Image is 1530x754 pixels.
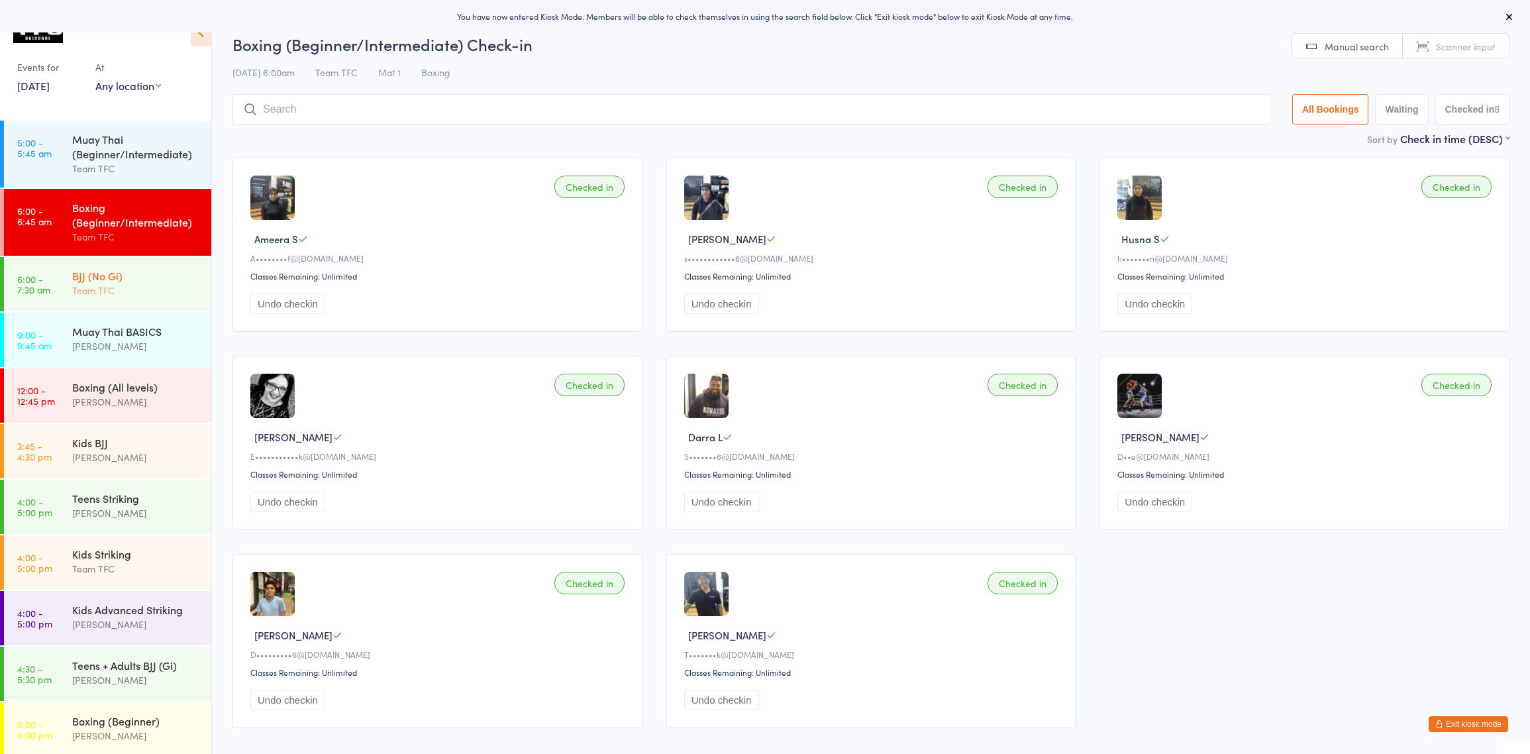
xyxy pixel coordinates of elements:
time: 4:00 - 5:00 pm [17,608,52,629]
img: image1724702497.png [684,572,729,616]
div: Team TFC [72,161,200,176]
div: 8 [1494,104,1500,115]
span: [PERSON_NAME] [688,628,766,642]
button: Undo checkin [250,294,325,314]
button: Undo checkin [1117,492,1192,512]
div: Any location [95,78,161,93]
div: Classes Remaining: Unlimited [250,270,629,282]
span: Manual search [1325,40,1389,53]
span: [PERSON_NAME] [254,430,332,444]
img: image1697842793.png [250,374,295,418]
div: Checked in [988,572,1058,594]
div: Classes Remaining: Unlimited [684,270,1062,282]
div: Kids BJJ [72,435,200,450]
div: [PERSON_NAME] [72,339,200,354]
div: Muay Thai BASICS [72,324,200,339]
label: Sort by [1367,133,1398,146]
span: Darra L [688,430,723,444]
time: 12:00 - 12:45 pm [17,385,55,406]
span: [PERSON_NAME] [688,232,766,246]
img: image1740908157.png [1117,374,1162,418]
div: Checked in [554,176,625,198]
div: Checked in [554,572,625,594]
time: 6:00 - 6:45 am [17,205,52,227]
span: Husna S [1121,232,1160,246]
button: All Bookings [1292,94,1369,125]
div: E•••••••••••k@[DOMAIN_NAME] [250,451,629,462]
img: image1757364928.png [1117,176,1162,220]
a: 4:30 -5:30 pmTeens + Adults BJJ (Gi)[PERSON_NAME] [4,647,211,701]
div: [PERSON_NAME] [72,506,200,521]
time: 9:00 - 9:45 am [17,329,52,350]
div: Kids Striking [72,547,200,561]
div: S•••••••6@[DOMAIN_NAME] [684,451,1062,462]
img: image1757365185.png [684,176,729,220]
a: 6:00 -6:45 amBoxing (Beginner/Intermediate)Team TFC [4,189,211,256]
button: Undo checkin [684,294,759,314]
span: Ameera S [254,232,298,246]
div: Teens + Adults BJJ (Gi) [72,658,200,673]
div: Checked in [1421,374,1492,396]
a: [DATE] [17,78,50,93]
div: [PERSON_NAME] [72,450,200,465]
div: [PERSON_NAME] [72,728,200,743]
div: Classes Remaining: Unlimited [684,468,1062,480]
div: Classes Remaining: Unlimited [684,667,1062,678]
button: Waiting [1375,94,1428,125]
span: [PERSON_NAME] [1121,430,1199,444]
div: [PERSON_NAME] [72,673,200,688]
div: [PERSON_NAME] [72,394,200,409]
div: Boxing (All levels) [72,380,200,394]
time: 5:00 - 5:45 am [17,137,52,158]
div: Events for [17,56,82,78]
div: h•••••••n@[DOMAIN_NAME] [1117,252,1496,264]
div: Classes Remaining: Unlimited [250,468,629,480]
a: 9:00 -9:45 amMuay Thai BASICS[PERSON_NAME] [4,313,211,367]
div: You have now entered Kiosk Mode. Members will be able to check themselves in using the search fie... [21,11,1509,22]
a: 6:00 -7:30 amBJJ (No Gi)Team TFC [4,257,211,311]
time: 5:00 - 6:00 pm [17,719,52,740]
span: Scanner input [1436,40,1496,53]
button: Undo checkin [250,492,325,512]
div: Boxing (Beginner/Intermediate) [72,200,200,229]
button: Undo checkin [1117,294,1192,314]
span: Boxing [421,66,450,79]
div: Team TFC [72,229,200,244]
img: image1757019635.png [250,176,295,220]
a: 12:00 -12:45 pmBoxing (All levels)[PERSON_NAME] [4,368,211,423]
input: Search [232,94,1270,125]
h2: Boxing (Beginner/Intermediate) Check-in [232,33,1509,55]
img: image1748203224.png [250,572,295,616]
span: [PERSON_NAME] [254,628,332,642]
span: Mat 1 [378,66,401,79]
button: Undo checkin [684,492,759,512]
div: Check in time (DESC) [1400,131,1509,146]
button: Checked in8 [1435,94,1510,125]
time: 3:45 - 4:30 pm [17,441,52,462]
time: 4:00 - 5:00 pm [17,552,52,573]
img: image1755671725.png [684,374,729,418]
div: T•••••••k@[DOMAIN_NAME] [684,649,1062,660]
div: Teens Striking [72,491,200,506]
div: Muay Thai (Beginner/Intermediate) [72,132,200,161]
button: Undo checkin [250,690,325,710]
a: 3:45 -4:30 pmKids BJJ[PERSON_NAME] [4,424,211,478]
button: Undo checkin [684,690,759,710]
a: 4:00 -5:00 pmKids Advanced Striking[PERSON_NAME] [4,591,211,645]
div: BJJ (No Gi) [72,268,200,283]
a: 4:00 -5:00 pmKids StrikingTeam TFC [4,535,211,590]
time: 4:30 - 5:30 pm [17,663,52,684]
div: D•••••••••6@[DOMAIN_NAME] [250,649,629,660]
div: Classes Remaining: Unlimited [250,667,629,678]
div: Classes Remaining: Unlimited [1117,468,1496,480]
div: Boxing (Beginner) [72,714,200,728]
a: 4:00 -5:00 pmTeens Striking[PERSON_NAME] [4,480,211,534]
span: Team TFC [315,66,358,79]
div: At [95,56,161,78]
div: D••e@[DOMAIN_NAME] [1117,451,1496,462]
div: Checked in [988,374,1058,396]
a: 5:00 -5:45 amMuay Thai (Beginner/Intermediate)Team TFC [4,121,211,188]
div: s••••••••••••6@[DOMAIN_NAME] [684,252,1062,264]
div: Classes Remaining: Unlimited [1117,270,1496,282]
div: [PERSON_NAME] [72,617,200,632]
